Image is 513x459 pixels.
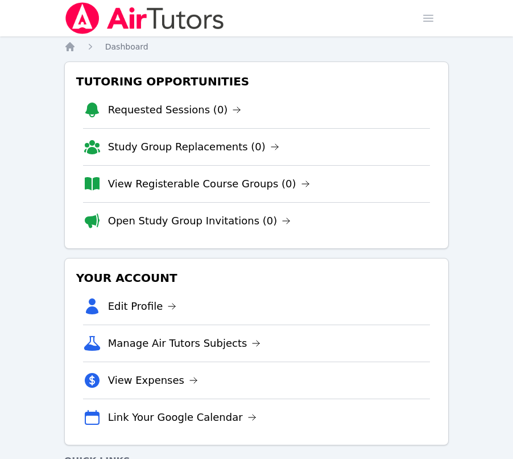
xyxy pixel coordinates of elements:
[108,213,291,229] a: Open Study Group Invitations (0)
[105,42,148,51] span: Dashboard
[108,139,279,155] a: Study Group Replacements (0)
[108,335,261,351] a: Manage Air Tutors Subjects
[64,2,225,34] img: Air Tutors
[74,268,440,288] h3: Your Account
[108,372,198,388] a: View Expenses
[108,176,310,192] a: View Registerable Course Groups (0)
[105,41,148,52] a: Dashboard
[74,71,440,92] h3: Tutoring Opportunities
[108,298,177,314] a: Edit Profile
[64,41,449,52] nav: Breadcrumb
[108,102,242,118] a: Requested Sessions (0)
[108,409,256,425] a: Link Your Google Calendar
